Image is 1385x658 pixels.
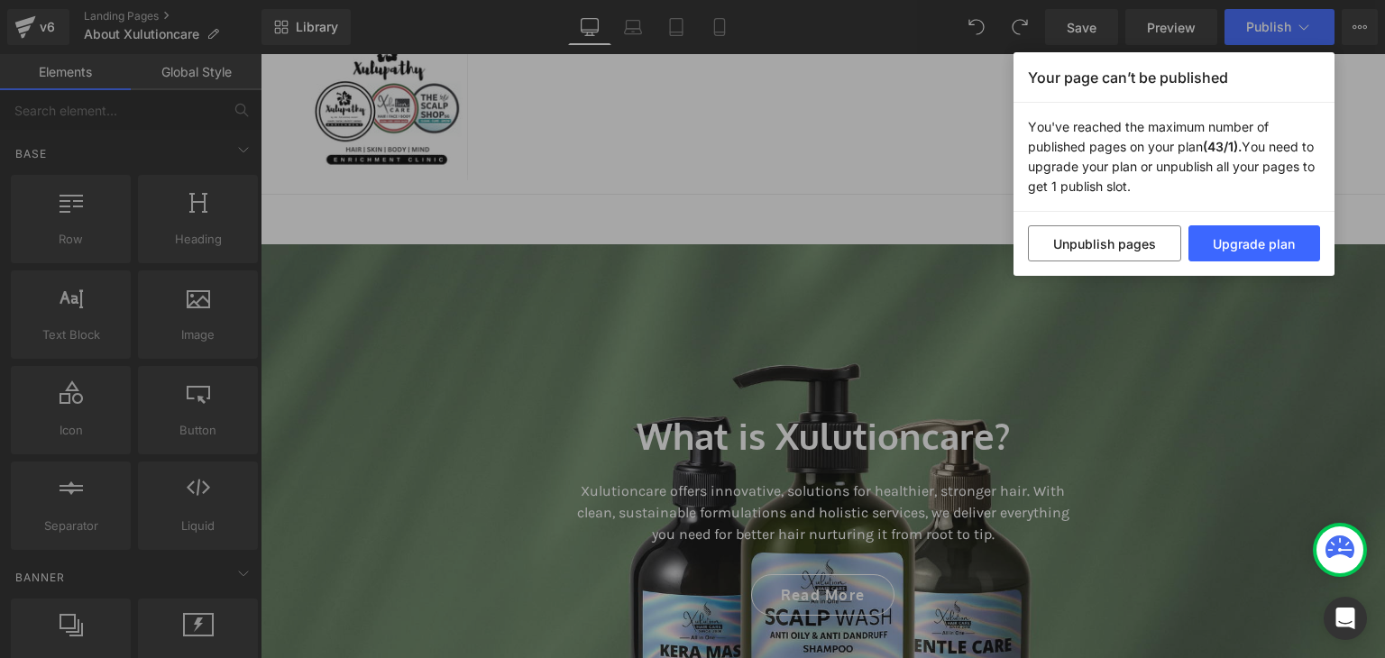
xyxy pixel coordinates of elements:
button: Upgrade plan [1188,225,1321,261]
button: Undo [958,9,995,45]
button: Unpublish pages [1028,225,1181,261]
p: Xulutioncare offers innovative, solutions for healthier, stronger hair. With clean, sustainable f... [306,426,820,491]
h2: What is Xulutioncare? [306,358,820,405]
span: (43/1). [1203,139,1242,154]
p: You've reached the maximum number of published pages on your plan You need to upgrade your plan o... [1014,103,1335,212]
h4: Your page can’t be published [1014,52,1335,103]
a: Read More [491,520,635,562]
div: Open Intercom Messenger [1324,597,1367,640]
button: Redo [1002,9,1038,45]
span: Read More [520,530,605,552]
